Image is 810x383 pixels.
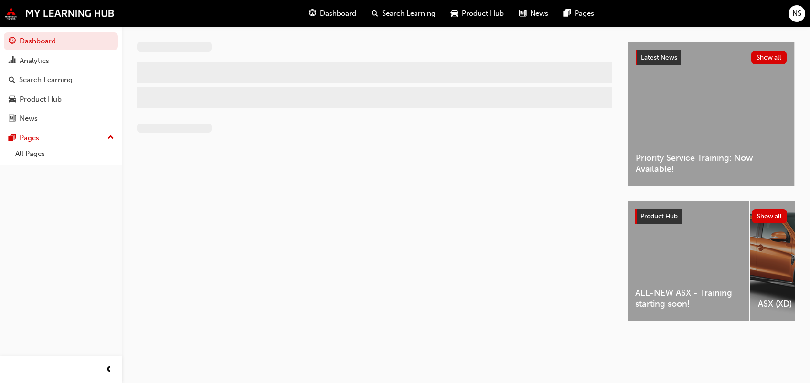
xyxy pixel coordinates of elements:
[575,8,594,19] span: Pages
[451,8,458,20] span: car-icon
[107,132,114,144] span: up-icon
[752,209,788,223] button: Show all
[4,52,118,70] a: Analytics
[20,133,39,144] div: Pages
[641,53,677,62] span: Latest News
[9,95,16,104] span: car-icon
[789,5,805,22] button: NS
[519,8,526,20] span: news-icon
[4,129,118,147] button: Pages
[11,146,118,161] a: All Pages
[635,209,787,224] a: Product HubShow all
[556,4,602,23] a: pages-iconPages
[628,201,749,321] a: ALL-NEW ASX - Training starting soon!
[4,110,118,127] a: News
[320,8,356,19] span: Dashboard
[530,8,548,19] span: News
[9,114,16,123] span: news-icon
[4,31,118,129] button: DashboardAnalyticsSearch LearningProduct HubNews
[635,288,742,309] span: ALL-NEW ASX - Training starting soon!
[301,4,364,23] a: guage-iconDashboard
[443,4,512,23] a: car-iconProduct Hub
[4,71,118,89] a: Search Learning
[4,91,118,108] a: Product Hub
[792,8,801,19] span: NS
[372,8,378,20] span: search-icon
[628,42,795,186] a: Latest NewsShow allPriority Service Training: Now Available!
[364,4,443,23] a: search-iconSearch Learning
[636,50,787,65] a: Latest NewsShow all
[5,7,115,20] img: mmal
[636,153,787,174] span: Priority Service Training: Now Available!
[9,57,16,65] span: chart-icon
[19,74,73,85] div: Search Learning
[309,8,316,20] span: guage-icon
[20,94,62,105] div: Product Hub
[105,364,112,376] span: prev-icon
[20,55,49,66] div: Analytics
[382,8,436,19] span: Search Learning
[462,8,504,19] span: Product Hub
[640,212,678,220] span: Product Hub
[4,32,118,50] a: Dashboard
[9,76,15,84] span: search-icon
[751,51,787,64] button: Show all
[20,113,38,124] div: News
[9,134,16,143] span: pages-icon
[512,4,556,23] a: news-iconNews
[9,37,16,46] span: guage-icon
[564,8,571,20] span: pages-icon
